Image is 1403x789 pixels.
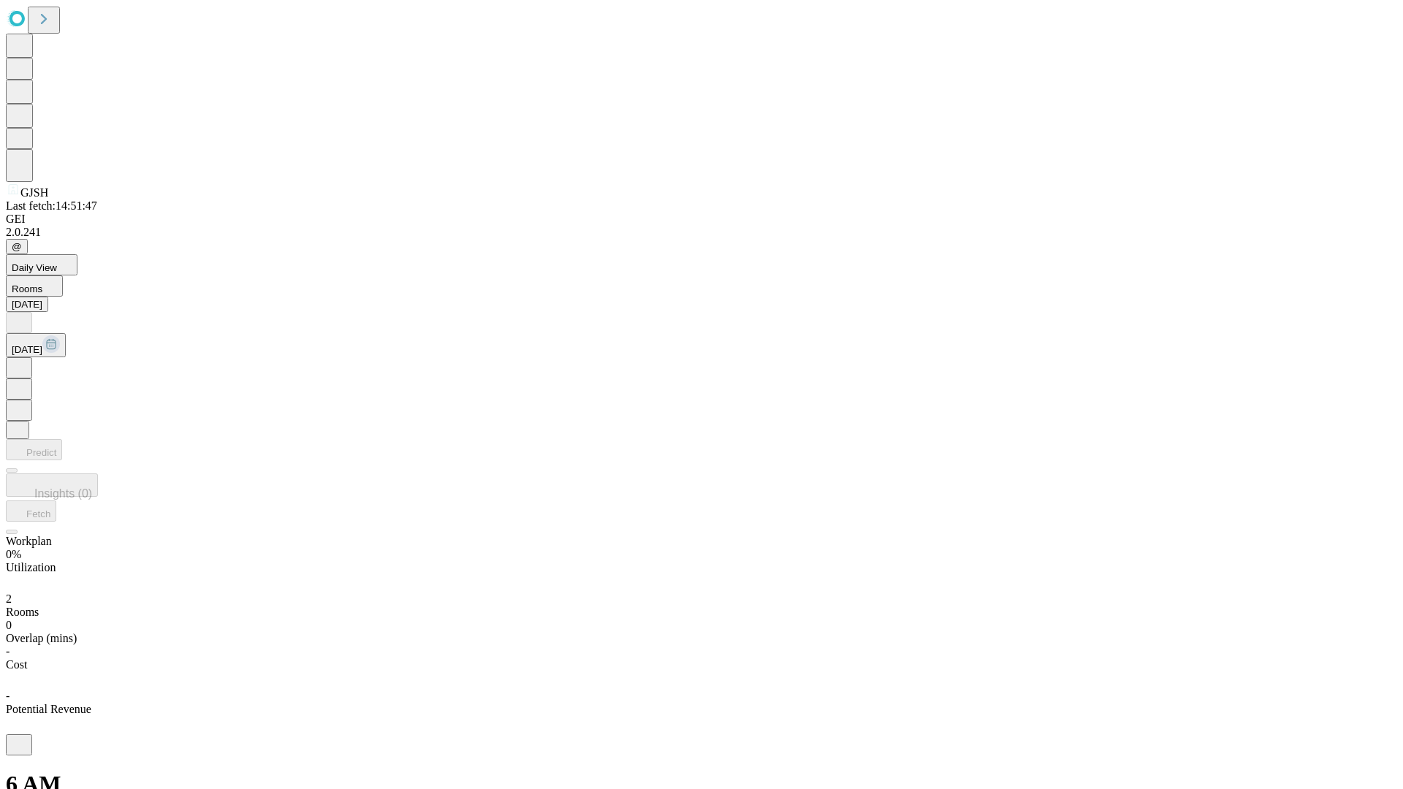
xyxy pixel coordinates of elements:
button: Predict [6,439,62,460]
button: Insights (0) [6,473,98,497]
span: Insights (0) [34,487,92,500]
button: [DATE] [6,297,48,312]
span: Daily View [12,262,57,273]
span: Rooms [12,283,42,294]
span: - [6,645,9,657]
button: [DATE] [6,333,66,357]
span: [DATE] [12,344,42,355]
span: Rooms [6,606,39,618]
span: Overlap (mins) [6,632,77,644]
button: Fetch [6,500,56,522]
div: 2.0.241 [6,226,1397,239]
button: @ [6,239,28,254]
span: Utilization [6,561,56,573]
span: Last fetch: 14:51:47 [6,199,97,212]
div: GEI [6,213,1397,226]
span: Workplan [6,535,52,547]
button: Rooms [6,275,63,297]
span: - [6,690,9,702]
span: Potential Revenue [6,703,91,715]
span: 0% [6,548,21,560]
span: 0 [6,619,12,631]
button: Daily View [6,254,77,275]
span: @ [12,241,22,252]
span: 2 [6,592,12,605]
span: Cost [6,658,27,671]
span: GJSH [20,186,48,199]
